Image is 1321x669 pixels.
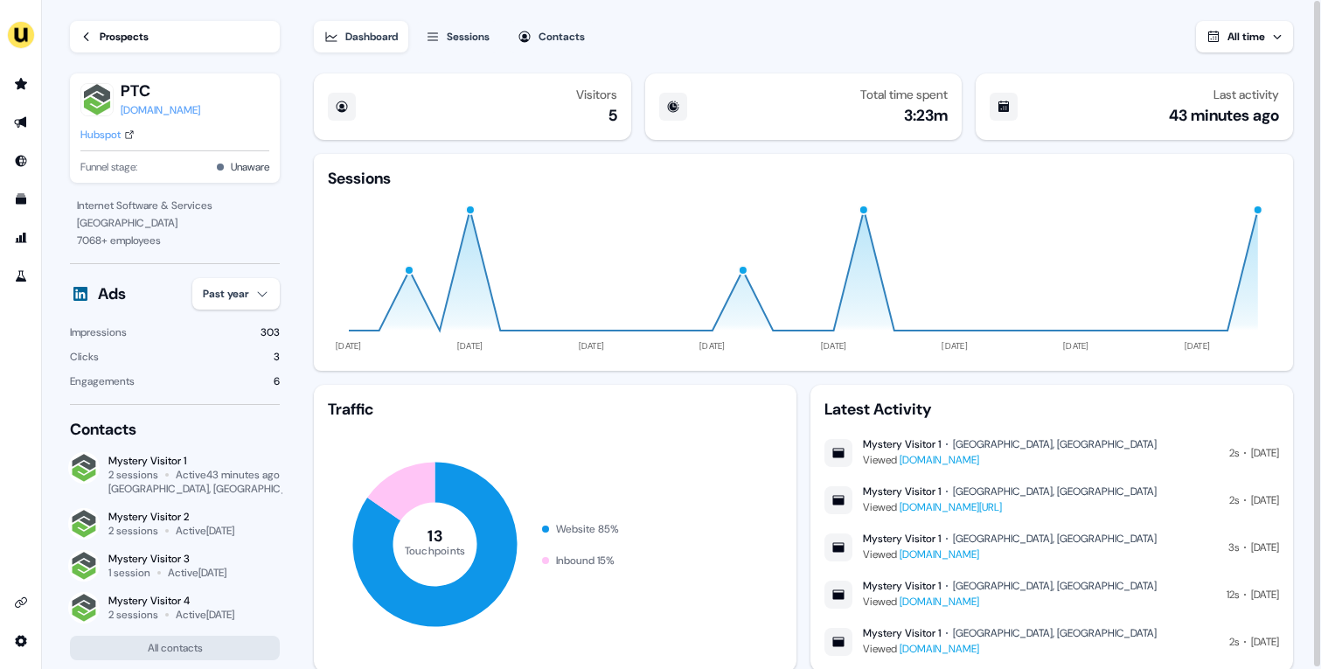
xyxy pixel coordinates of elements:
a: Go to attribution [7,224,35,252]
button: Contacts [507,21,595,52]
a: [DOMAIN_NAME] [900,547,979,561]
tspan: [DATE] [699,340,726,352]
div: Mystery Visitor 4 [108,594,234,608]
tspan: [DATE] [1185,340,1211,352]
a: Go to experiments [7,262,35,290]
div: Mystery Visitor 1 [108,454,280,468]
div: [DATE] [1251,633,1279,651]
a: Go to templates [7,185,35,213]
div: 1 session [108,566,150,580]
button: Past year [192,278,280,310]
div: Website 85 % [556,520,619,538]
div: 43 minutes ago [1169,105,1279,126]
div: Mystery Visitor 2 [108,510,234,524]
div: Viewed [863,498,1157,516]
div: [GEOGRAPHIC_DATA], [GEOGRAPHIC_DATA] [953,626,1157,640]
a: [DOMAIN_NAME] [121,101,200,119]
div: Active [DATE] [168,566,226,580]
div: Inbound 15 % [556,552,615,569]
div: Mystery Visitor 3 [108,552,226,566]
div: Mystery Visitor 1 [863,437,941,451]
a: [DOMAIN_NAME] [900,642,979,656]
div: Active 43 minutes ago [176,468,280,482]
div: [DATE] [1251,586,1279,603]
button: Sessions [415,21,500,52]
tspan: [DATE] [579,340,605,352]
div: [DATE] [1251,491,1279,509]
div: Viewed [863,640,1157,658]
div: Total time spent [860,87,948,101]
tspan: 13 [428,526,442,547]
div: Mystery Visitor 1 [863,579,941,593]
tspan: [DATE] [821,340,847,352]
div: Clicks [70,348,99,366]
div: 2 sessions [108,524,158,538]
div: 303 [261,324,280,341]
a: Go to integrations [7,589,35,617]
button: PTC [121,80,200,101]
div: 2 sessions [108,468,158,482]
span: All time [1227,30,1265,44]
div: Active [DATE] [176,608,234,622]
div: [DATE] [1251,444,1279,462]
div: Latest Activity [824,399,1279,420]
div: 2s [1229,633,1239,651]
div: Viewed [863,593,1157,610]
div: Impressions [70,324,127,341]
div: 5 [608,105,617,126]
div: Internet Software & Services [77,197,273,214]
button: All time [1196,21,1293,52]
div: Contacts [539,28,585,45]
div: Ads [98,283,126,304]
div: Hubspot [80,126,121,143]
div: Active [DATE] [176,524,234,538]
div: [DATE] [1251,539,1279,556]
div: 2 sessions [108,608,158,622]
a: Go to outbound experience [7,108,35,136]
div: Traffic [328,399,782,420]
tspan: [DATE] [1063,340,1089,352]
div: Dashboard [345,28,398,45]
a: [DOMAIN_NAME] [900,453,979,467]
tspan: [DATE] [942,340,969,352]
a: Go to prospects [7,70,35,98]
div: Sessions [328,168,391,189]
div: 2s [1229,444,1239,462]
div: [GEOGRAPHIC_DATA], [GEOGRAPHIC_DATA] [108,482,314,496]
div: 3s [1228,539,1239,556]
span: Funnel stage: [80,158,137,176]
a: Go to integrations [7,627,35,655]
button: Dashboard [314,21,408,52]
div: Contacts [70,419,280,440]
div: Last activity [1213,87,1279,101]
div: Prospects [100,28,149,45]
div: [GEOGRAPHIC_DATA] [77,214,273,232]
tspan: [DATE] [457,340,483,352]
div: [GEOGRAPHIC_DATA], [GEOGRAPHIC_DATA] [953,484,1157,498]
a: Prospects [70,21,280,52]
a: [DOMAIN_NAME][URL] [900,500,1002,514]
a: Hubspot [80,126,135,143]
div: [GEOGRAPHIC_DATA], [GEOGRAPHIC_DATA] [953,532,1157,546]
tspan: Touchpoints [405,543,466,557]
div: Engagements [70,373,135,390]
div: Sessions [447,28,490,45]
div: Mystery Visitor 1 [863,532,941,546]
div: 2s [1229,491,1239,509]
div: Mystery Visitor 1 [863,626,941,640]
div: 3:23m [904,105,948,126]
button: All contacts [70,636,280,660]
div: Viewed [863,451,1157,469]
div: 3 [274,348,280,366]
tspan: [DATE] [336,340,362,352]
div: Viewed [863,546,1157,563]
a: [DOMAIN_NAME] [900,595,979,609]
div: 7068 + employees [77,232,273,249]
div: [GEOGRAPHIC_DATA], [GEOGRAPHIC_DATA] [953,437,1157,451]
div: 12s [1227,586,1239,603]
a: Go to Inbound [7,147,35,175]
div: [GEOGRAPHIC_DATA], [GEOGRAPHIC_DATA] [953,579,1157,593]
button: Unaware [231,158,269,176]
div: Visitors [576,87,617,101]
